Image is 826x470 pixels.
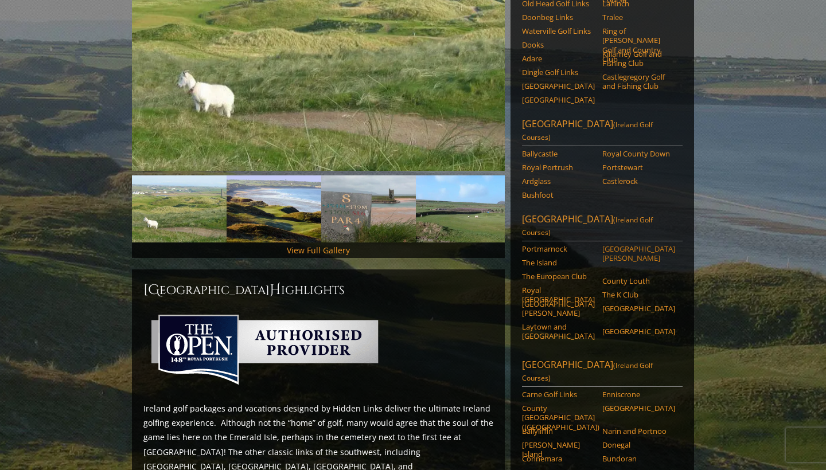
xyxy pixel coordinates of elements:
[522,272,595,281] a: The European Club
[602,72,675,91] a: Castlegregory Golf and Fishing Club
[522,95,595,104] a: [GEOGRAPHIC_DATA]
[602,454,675,463] a: Bundoran
[602,290,675,299] a: The K Club
[602,149,675,158] a: Royal County Down
[522,358,683,387] a: [GEOGRAPHIC_DATA](Ireland Golf Courses)
[602,163,675,172] a: Portstewart
[287,245,350,256] a: View Full Gallery
[522,440,595,459] a: [PERSON_NAME] Island
[522,213,683,241] a: [GEOGRAPHIC_DATA](Ireland Golf Courses)
[522,244,595,253] a: Portmarnock
[602,440,675,449] a: Donegal
[143,281,493,299] h2: [GEOGRAPHIC_DATA] ighlights
[602,244,675,263] a: [GEOGRAPHIC_DATA][PERSON_NAME]
[522,68,595,77] a: Dingle Golf Links
[522,285,595,304] a: Royal [GEOGRAPHIC_DATA]
[602,426,675,436] a: Narin and Portnoo
[522,13,595,22] a: Doonbeg Links
[270,281,281,299] span: H
[602,304,675,313] a: [GEOGRAPHIC_DATA]
[522,117,683,146] a: [GEOGRAPHIC_DATA](Ireland Golf Courses)
[522,26,595,36] a: Waterville Golf Links
[602,276,675,285] a: County Louth
[522,404,595,432] a: County [GEOGRAPHIC_DATA] ([GEOGRAPHIC_DATA])
[602,327,675,336] a: [GEOGRAPHIC_DATA]
[522,163,595,172] a: Royal Portrush
[522,258,595,267] a: The Island
[522,81,595,91] a: [GEOGRAPHIC_DATA]
[522,177,595,186] a: Ardglass
[522,190,595,199] a: Bushfoot
[602,13,675,22] a: Tralee
[602,49,675,68] a: Killarney Golf and Fishing Club
[522,322,595,341] a: Laytown and [GEOGRAPHIC_DATA]
[522,40,595,49] a: Dooks
[522,426,595,436] a: Ballyliffin
[522,149,595,158] a: Ballycastle
[522,299,595,318] a: [GEOGRAPHIC_DATA][PERSON_NAME]
[522,390,595,399] a: Carne Golf Links
[602,390,675,399] a: Enniscrone
[602,404,675,413] a: [GEOGRAPHIC_DATA]
[522,454,595,463] a: Connemara
[602,177,675,186] a: Castlerock
[602,26,675,64] a: Ring of [PERSON_NAME] Golf and Country Club
[522,54,595,63] a: Adare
